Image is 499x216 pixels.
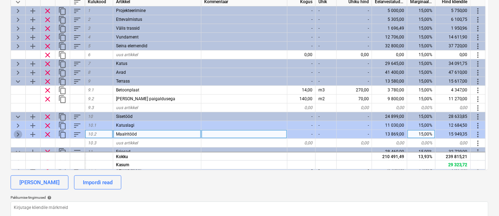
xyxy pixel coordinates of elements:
span: Eemalda rida [43,121,52,130]
span: Seina elemendid [116,43,147,48]
span: Sorteeri read kategooriasiseselt [73,16,81,24]
div: 6 100,75 [436,15,471,24]
div: - [316,121,337,130]
div: Impordi read [83,178,112,187]
div: 140,00 [287,95,316,103]
div: 29 645,00 [372,59,407,68]
span: Eemalda rida [43,86,52,95]
div: 12 684,50 [436,121,471,130]
span: Terrass [116,79,130,84]
span: Lisa reale alamkategooria [29,130,37,139]
div: 0,00 [287,103,316,112]
span: Eemalda rida [43,77,52,86]
div: 29 323,72 [436,161,471,169]
div: 210 491,49 [372,152,407,161]
span: Dubleeri kategooriat [58,42,67,50]
span: Dubleeri rida [58,51,67,59]
div: - [316,6,337,15]
span: Lisa reale alamkategooria [29,113,37,121]
div: - [337,24,372,33]
span: 7 [88,61,90,66]
div: 37 720,00 [436,42,471,50]
span: Lisa reale alamkategooria [29,33,37,42]
div: - [337,15,372,24]
div: 32 800,00 [372,42,407,50]
span: 10.3 [88,140,96,145]
div: 3 780,00 [372,86,407,95]
div: - [316,112,337,121]
span: Rohkem toiminguid [474,121,482,130]
div: - [287,59,316,68]
div: 12 706,00 [372,33,407,42]
span: Välis trassid [116,26,140,31]
span: Rohkem toiminguid [474,33,482,42]
div: 15,00% [407,15,436,24]
div: 0,00 [372,103,407,112]
div: - [287,15,316,24]
div: - [337,112,372,121]
span: Ahenda kategooria [14,113,22,121]
span: 10.1 [88,123,96,128]
span: 1 [88,8,90,13]
div: 15,00% [407,24,436,33]
span: Ahenda kategooria [14,77,22,86]
span: Laienda kategooriat [14,68,22,77]
div: 15,00% [407,6,436,15]
span: Lisa reale alamkategooria [29,7,37,15]
div: 0,00 [287,139,316,148]
span: Lisa reale alamkategooria [29,77,37,86]
div: 15,00% [407,112,436,121]
div: 15 617,00 [436,77,471,86]
div: 0,00 [337,103,372,112]
div: 13 869,00 [372,130,407,139]
span: Sorteeri read kategooriasiseselt [73,60,81,68]
span: Rohkem toiminguid [474,86,482,95]
span: Eemalda rida [43,42,52,50]
div: 0,00% [407,103,436,112]
span: Rohkem toiminguid [474,77,482,86]
div: - [337,6,372,15]
span: Dubleeri kategooriat [58,130,67,139]
div: 15,00% [407,95,436,103]
div: - [337,68,372,77]
span: uus artikkel [116,105,138,110]
div: 41 400,00 [372,68,407,77]
span: Rohkem toiminguid [474,60,482,68]
div: - [337,121,372,130]
div: - [287,33,316,42]
span: Laienda kategooriat [14,24,22,33]
span: 6 [88,52,90,57]
div: 4 347,00 [436,86,471,95]
div: 1 696,49 [372,24,407,33]
span: Eemalda rida [43,51,52,59]
div: 15,00% [407,59,436,68]
span: Eemalda rida [43,60,52,68]
div: 14 611,90 [436,33,471,42]
span: 2 [88,17,90,22]
span: Rohkem toiminguid [474,7,482,15]
span: Rohkem toiminguid [474,51,482,59]
span: Eemalda rida [43,7,52,15]
div: - [337,33,372,42]
span: 10.2 [88,132,96,137]
span: Eemalda rida [43,33,52,42]
span: Laienda kategooriat [14,7,22,15]
span: Eemalda rida [43,148,52,156]
span: Lisa reale alamkategooria [29,42,37,50]
div: 0,00% [407,139,436,148]
div: 15,00% [407,121,436,130]
span: Sorteeri read kategooriasiseselt [73,42,81,50]
div: 5 000,00 [372,6,407,15]
span: 4 [88,35,90,40]
div: - [316,15,337,24]
span: uus artikkel [116,52,138,57]
span: Laienda kategooriat [14,60,22,68]
div: 47 610,00 [436,68,471,77]
div: - [287,24,316,33]
span: 9.2 [88,96,94,101]
span: Maalritööd [116,132,137,137]
span: Rohkem toiminguid [474,104,482,112]
div: - [287,121,316,130]
div: 15,00% [407,50,436,59]
div: - [337,148,372,156]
